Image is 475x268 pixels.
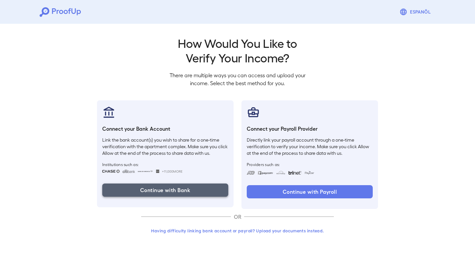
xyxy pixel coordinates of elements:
button: Having difficulty linking bank account or payroll? Upload your documents instead. [141,225,334,237]
button: Espanõl [397,5,435,18]
p: Directly link your payroll account through a one-time verification to verify your income. Make su... [247,137,373,156]
img: bankOfAmerica.svg [138,170,153,173]
h6: Connect your Payroll Provider [247,125,373,133]
img: citibank.svg [122,170,135,173]
span: Providers such as: [247,162,373,167]
img: wellsfargo.svg [156,170,160,173]
span: +11,000 More [162,169,182,174]
p: Link the bank account(s) you wish to share for a one-time verification with the apartment complex... [102,137,228,156]
img: paycom.svg [258,171,273,175]
img: chase.svg [102,170,120,173]
span: Institutions such as: [102,162,228,167]
img: workday.svg [276,171,286,175]
img: payrollProvider.svg [247,106,260,119]
p: OR [231,213,244,221]
p: There are multiple ways you can access and upload your income. Select the best method for you. [164,71,311,87]
img: trinet.svg [288,171,301,175]
h6: Connect your Bank Account [102,125,228,133]
button: Continue with Bank [102,184,228,197]
button: Continue with Payroll [247,185,373,198]
img: adp.svg [247,171,255,175]
h2: How Would You Like to Verify Your Income? [164,36,311,65]
img: bankAccount.svg [102,106,115,119]
img: paycon.svg [304,171,314,175]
